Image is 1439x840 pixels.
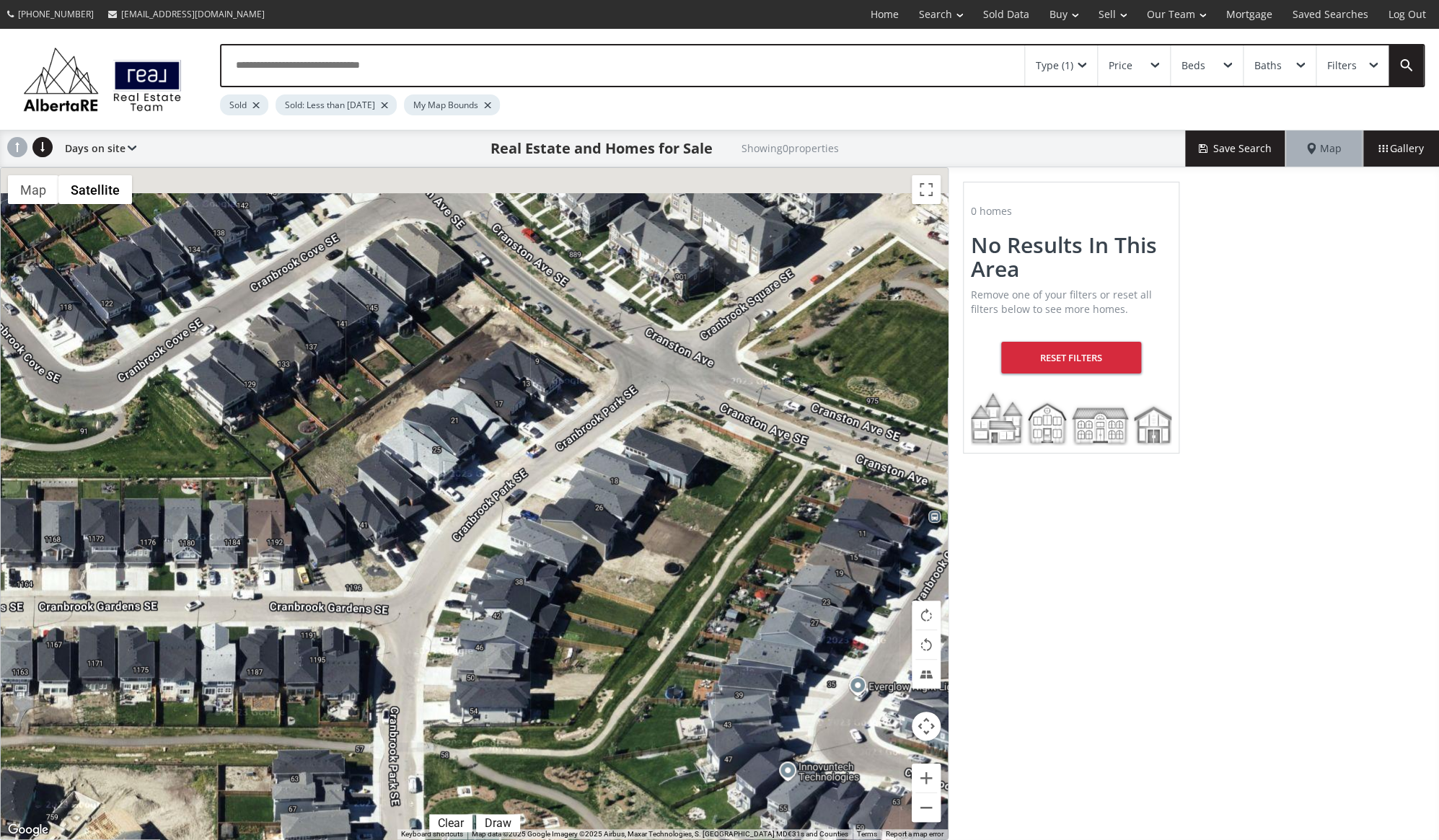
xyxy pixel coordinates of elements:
[18,8,94,20] span: [PHONE_NUMBER]
[1363,131,1439,167] div: Gallery
[912,175,941,204] button: Toggle fullscreen view
[886,830,943,838] a: Report a map error
[472,830,848,838] span: Map data ©2025 Google Imagery ©2025 Airbus, Maxar Technologies, S. [GEOGRAPHIC_DATA] MD€31s and C...
[481,816,515,830] div: Draw
[58,131,136,167] div: Days on site
[912,712,941,740] button: Map camera controls
[4,821,52,839] a: Open this area in Google Maps (opens a new window)
[1001,342,1142,373] div: Reset Filters
[971,233,1171,280] h2: No Results In This Area
[912,660,941,689] button: Tilt map
[1254,61,1282,71] div: Baths
[1181,61,1205,71] div: Beds
[220,94,268,115] div: Sold
[8,175,58,204] button: Show street map
[912,601,941,629] button: Rotate map clockwise
[429,816,472,830] div: Click to clear.
[4,821,52,839] img: Google
[58,175,132,204] button: Show satellite imagery
[1109,61,1132,71] div: Price
[1286,131,1363,167] div: Map
[1307,141,1342,156] span: Map
[912,630,941,659] button: Rotate map counterclockwise
[1378,141,1424,156] span: Gallery
[1185,131,1286,167] button: Save Search
[912,793,941,822] button: Zoom out
[434,816,467,830] div: Clear
[971,288,1152,316] span: Remove one of your filters or reset all filters below to see more homes.
[912,764,941,792] button: Zoom in
[1036,61,1073,71] div: Type (1)
[101,1,272,27] a: [EMAIL_ADDRESS][DOMAIN_NAME]
[971,204,1012,218] span: 0 homes
[857,830,877,838] a: Terms
[949,167,1194,468] a: 0 homesNo Results In This AreaRemove one of your filters or reset all filters below to see more h...
[16,43,189,115] img: Logo
[741,143,839,154] h2: Showing 0 properties
[1327,61,1357,71] div: Filters
[401,829,463,839] button: Keyboard shortcuts
[476,816,520,830] div: Click to draw.
[404,94,500,115] div: My Map Bounds
[121,8,265,20] span: [EMAIL_ADDRESS][DOMAIN_NAME]
[490,138,713,159] h1: Real Estate and Homes for Sale
[276,94,397,115] div: Sold: Less than [DATE]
